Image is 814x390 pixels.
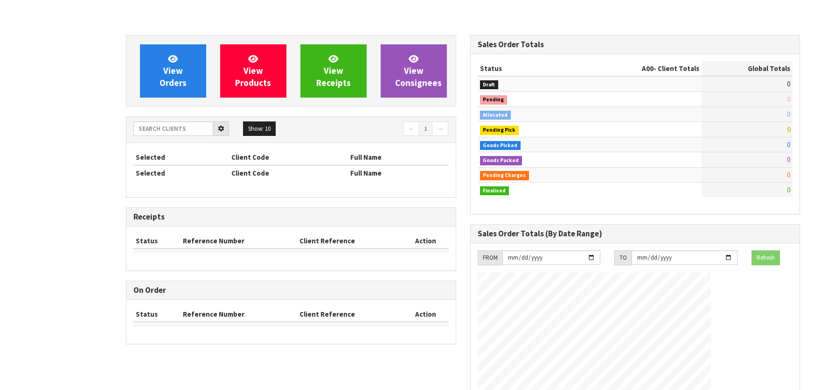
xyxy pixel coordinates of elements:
a: 1 [419,121,432,136]
button: Refresh [751,250,780,265]
span: 0 [787,155,790,164]
h3: Sales Order Totals (By Date Range) [478,229,793,238]
th: Action [403,307,448,322]
span: 0 [787,110,790,119]
a: ViewOrders [140,44,206,98]
span: View Consignees [395,53,442,88]
h3: Receipts [133,213,449,221]
h3: On Order [133,286,449,295]
th: - Client Totals [582,61,702,76]
span: Goods Picked [480,141,521,150]
span: Goods Packed [480,156,522,165]
span: Draft [480,80,499,90]
th: Client Code [229,165,348,180]
span: View Orders [160,53,187,88]
input: Search clients [133,121,213,136]
th: Action [403,234,448,248]
a: ViewConsignees [381,44,447,98]
span: 0 [787,170,790,179]
nav: Page navigation [298,121,449,138]
span: Pending Charges [480,171,529,180]
span: 0 [787,125,790,134]
th: Status [133,307,181,322]
span: View Products [235,53,271,88]
th: Status [478,61,582,76]
div: FROM [478,250,502,265]
span: 0 [787,140,790,149]
th: Selected [133,165,229,180]
th: Full Name [348,165,449,180]
a: ViewProducts [220,44,286,98]
span: Allocated [480,111,511,120]
th: Reference Number [181,234,297,248]
span: Pending Pick [480,126,519,135]
h3: Sales Order Totals [478,40,793,49]
span: View Receipts [316,53,351,88]
span: 0 [787,79,790,88]
span: 0 [787,185,790,194]
a: ← [403,121,419,136]
div: TO [614,250,632,265]
span: Finalised [480,186,509,196]
th: Client Reference [297,234,404,248]
span: A00 [642,64,654,73]
a: ViewReceipts [300,44,367,98]
th: Status [133,234,181,248]
th: Selected [133,150,229,165]
th: Reference Number [181,307,297,322]
th: Client Code [229,150,348,165]
th: Global Totals [702,61,793,76]
span: 0 [787,95,790,104]
span: Pending [480,95,508,105]
th: Client Reference [297,307,404,322]
button: Show: 10 [243,121,276,136]
a: → [432,121,448,136]
th: Full Name [348,150,449,165]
